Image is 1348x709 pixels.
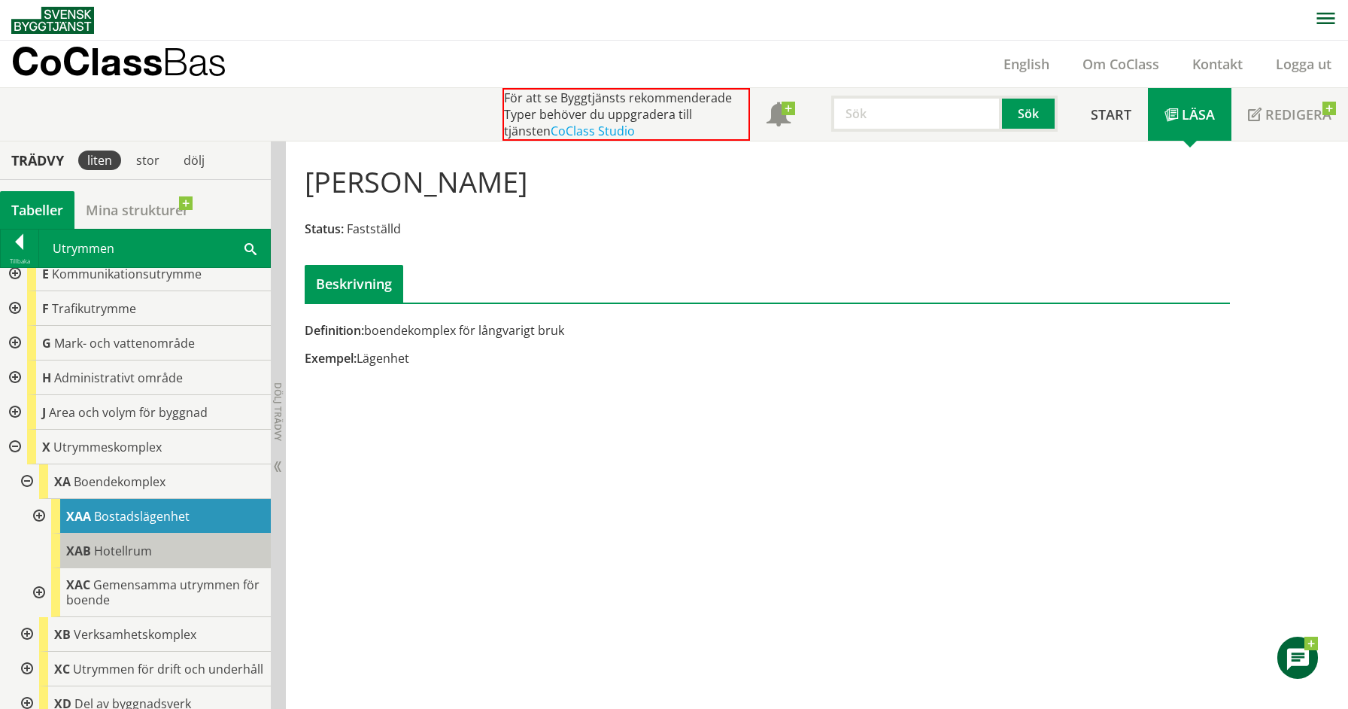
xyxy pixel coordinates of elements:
[54,335,195,351] span: Mark- och vattenområde
[162,39,226,84] span: Bas
[11,7,94,34] img: Svensk Byggtjänst
[12,464,271,617] div: Gå till informationssidan för CoClass Studio
[39,230,270,267] div: Utrymmen
[52,300,136,317] span: Trafikutrymme
[24,568,271,617] div: Gå till informationssidan för CoClass Studio
[54,661,70,677] span: XC
[42,300,49,317] span: F
[127,151,168,170] div: stor
[305,221,344,237] span: Status:
[175,151,214,170] div: dölj
[1091,105,1131,123] span: Start
[305,265,403,303] div: Beskrivning
[11,53,226,70] p: CoClass
[94,543,152,559] span: Hotellrum
[74,191,200,229] a: Mina strukturer
[12,617,271,652] div: Gå till informationssidan för CoClass Studio
[1002,96,1058,132] button: Sök
[305,322,364,339] span: Definition:
[272,382,284,441] span: Dölj trädvy
[73,661,263,677] span: Utrymmen för drift och underhåll
[305,350,913,367] div: Lägenhet
[78,151,121,170] div: liten
[305,350,357,367] span: Exempel:
[54,370,183,386] span: Administrativt område
[1,255,38,267] div: Tillbaka
[767,104,791,128] span: Notifikationer
[3,152,72,169] div: Trädvy
[1182,105,1215,123] span: Läsa
[66,508,91,525] span: XAA
[42,439,50,455] span: X
[11,41,259,87] a: CoClassBas
[12,652,271,686] div: Gå till informationssidan för CoClass Studio
[24,499,271,534] div: Gå till informationssidan för CoClass Studio
[831,96,1002,132] input: Sök
[1231,88,1348,141] a: Redigera
[1176,55,1259,73] a: Kontakt
[74,473,165,490] span: Boendekomplex
[1066,55,1176,73] a: Om CoClass
[94,508,190,525] span: Bostadslägenhet
[244,240,257,256] span: Sök i tabellen
[54,473,71,490] span: XA
[66,543,91,559] span: XAB
[42,370,51,386] span: H
[54,626,71,643] span: XB
[52,266,202,282] span: Kommunikationsutrymme
[42,335,51,351] span: G
[49,404,208,421] span: Area och volym för byggnad
[347,221,401,237] span: Fastställd
[66,577,260,608] span: Gemensamma utrymmen för boende
[24,534,271,568] div: Gå till informationssidan för CoClass Studio
[305,322,913,339] div: boendekomplex för långvarigt bruk
[42,404,46,421] span: J
[305,165,527,198] h1: [PERSON_NAME]
[53,439,162,455] span: Utrymmeskomplex
[74,626,196,643] span: Verksamhetskomplex
[1148,88,1231,141] a: Läsa
[1074,88,1148,141] a: Start
[66,577,90,593] span: XAC
[42,266,49,282] span: E
[551,123,635,139] a: CoClass Studio
[1265,105,1331,123] span: Redigera
[502,88,750,141] div: För att se Byggtjänsts rekommenderade Typer behöver du uppgradera till tjänsten
[1259,55,1348,73] a: Logga ut
[987,55,1066,73] a: English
